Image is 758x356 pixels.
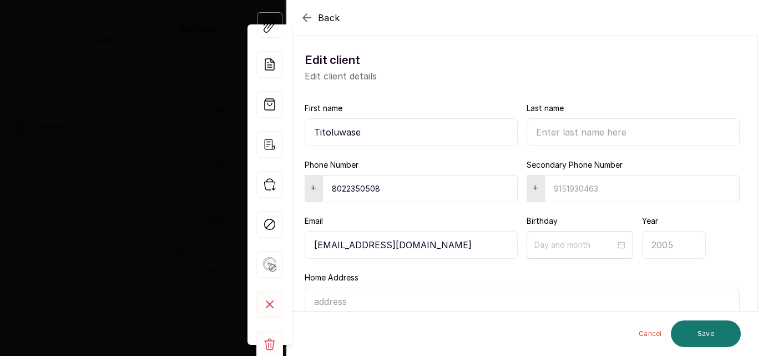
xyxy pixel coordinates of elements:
[305,103,342,114] label: First name
[305,52,740,69] h1: Edit client
[527,159,623,171] label: Secondary Phone Number
[671,320,741,347] button: Save
[305,272,358,283] label: Home Address
[527,215,558,227] label: Birthday
[318,11,340,24] span: Back
[322,175,518,202] input: 9151930463
[306,179,321,196] button: +
[527,103,564,114] label: Last name
[642,215,658,227] label: Year
[630,320,671,347] button: Cancel
[305,288,740,315] input: address
[544,175,740,202] input: 9151930463
[534,239,615,251] input: Day and month
[300,11,340,24] button: Back
[305,69,740,83] p: Edit client details
[305,118,518,146] input: Enter first name here
[305,231,518,259] input: email@acme.com
[528,179,543,196] button: +
[642,231,706,259] input: 2005
[305,159,358,171] label: Phone Number
[305,215,323,227] label: Email
[527,118,740,146] input: Enter last name here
